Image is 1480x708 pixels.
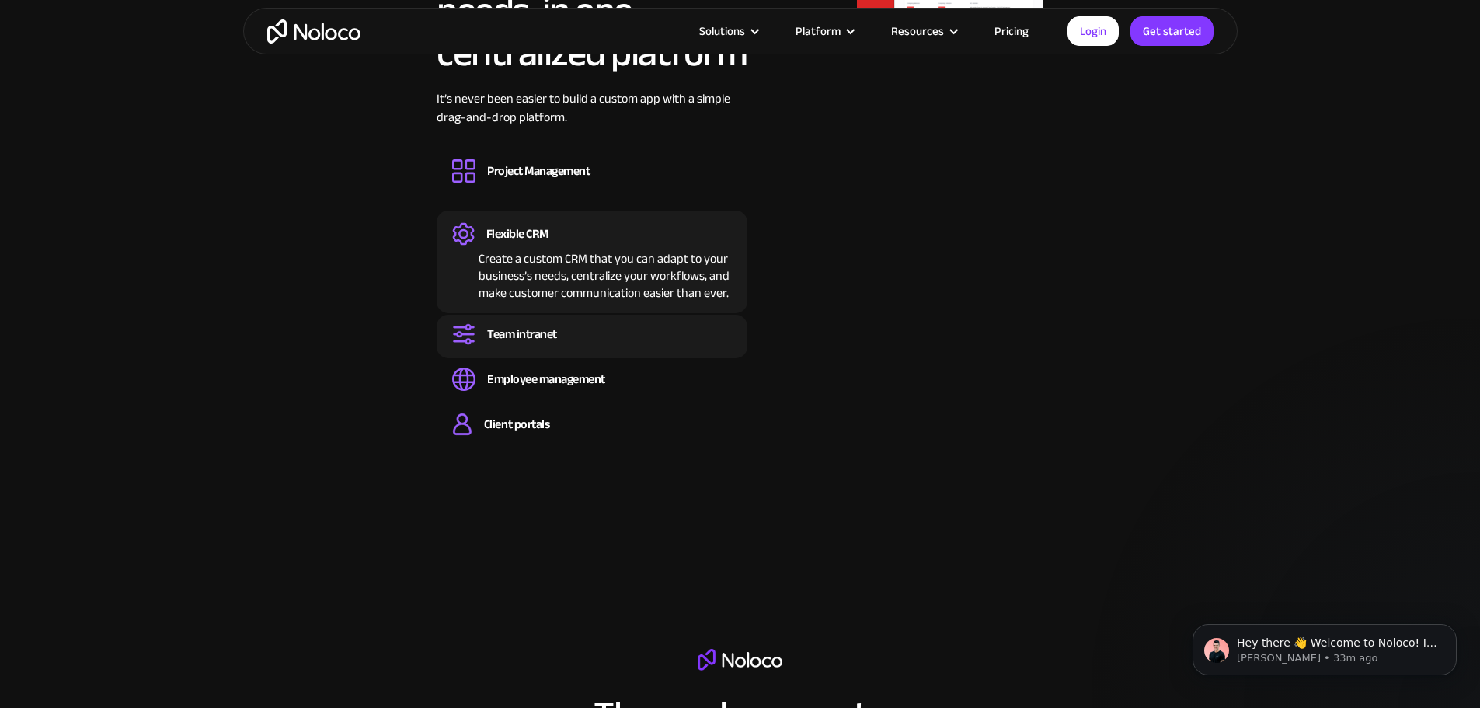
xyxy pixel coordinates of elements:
div: Flexible CRM [486,225,548,242]
a: Get started [1130,16,1214,46]
div: Solutions [699,21,745,41]
div: Platform [776,21,872,41]
div: Design custom project management tools to speed up workflows, track progress, and optimize your t... [452,183,732,187]
div: Employee management [487,371,605,388]
div: Project Management [487,162,590,180]
div: Set up a central space for your team to collaborate, share information, and stay up to date on co... [452,346,732,351]
a: home [267,19,360,44]
div: Solutions [680,21,776,41]
div: Build a secure, fully-branded, and personalized client portal that lets your customers self-serve. [452,436,732,441]
div: Platform [796,21,841,41]
div: It’s never been easier to build a custom app with a simple drag-and-drop platform. [437,89,747,150]
div: Easily manage employee information, track performance, and handle HR tasks from a single platform. [452,391,732,396]
iframe: Intercom notifications message [1169,591,1480,700]
a: Login [1067,16,1119,46]
div: Create a custom CRM that you can adapt to your business’s needs, centralize your workflows, and m... [452,246,732,302]
div: Team intranet [487,326,557,343]
div: Resources [872,21,975,41]
a: Pricing [975,21,1048,41]
div: Client portals [484,416,549,433]
div: Resources [891,21,944,41]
